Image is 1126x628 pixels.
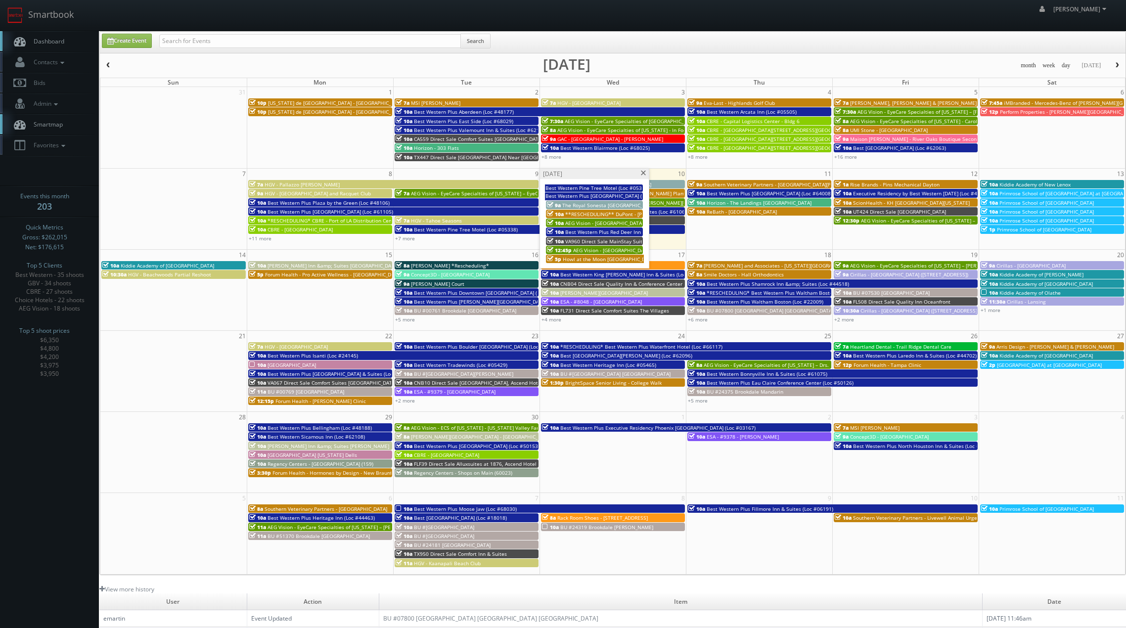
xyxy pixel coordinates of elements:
span: 10a [542,424,559,431]
span: Best [GEOGRAPHIC_DATA][PERSON_NAME] (Loc #62096) [560,352,692,359]
span: BU #00761 Brookdale [GEOGRAPHIC_DATA] [414,307,516,314]
a: +6 more [688,316,708,323]
span: *RESCHEDULING* Best Western Plus Waterfront Hotel (Loc #66117) [560,343,722,350]
span: 7a [396,217,409,224]
span: VA067 Direct Sale Comfort Suites [GEOGRAPHIC_DATA] [268,379,397,386]
a: +2 more [834,316,854,323]
span: Best Western Plus Laredo Inn & Suites (Loc #44702) [853,352,977,359]
span: 10a [542,307,559,314]
span: 12:15p [249,398,274,404]
span: Forum Health - Pro Active Wellness - [GEOGRAPHIC_DATA] [265,271,402,278]
span: Kiddie Academy of [GEOGRAPHIC_DATA] [121,262,214,269]
span: 1p [981,226,995,233]
span: 10a [542,298,559,305]
span: CNB10 Direct Sale [GEOGRAPHIC_DATA], Ascend Hotel Collection [414,379,568,386]
span: Rise Brands - Pins Mechanical Dayton [850,181,940,188]
span: Howl at the Moon [GEOGRAPHIC_DATA] [563,256,656,263]
span: CBRE - [GEOGRAPHIC_DATA] [268,226,333,233]
span: CBRE - [GEOGRAPHIC_DATA][STREET_ADDRESS][GEOGRAPHIC_DATA] [707,144,865,151]
span: 10a [396,370,412,377]
span: AEG Vision - EyeCare Specialties of [US_STATE] - In Focus Vision Center [557,127,724,134]
span: 10a [542,370,559,377]
span: AEG Vision - ECS of [US_STATE] - [US_STATE] Valley Family Eye Care [411,424,569,431]
span: BU #07530 [GEOGRAPHIC_DATA] [853,289,930,296]
span: FL508 Direct Sale Quality Inn Oceanfront [853,298,950,305]
span: Regency Centers - Shops on Main (60023) [414,469,512,476]
span: Arris Design - [PERSON_NAME] & [PERSON_NAME] [996,343,1114,350]
span: 10a [981,289,998,296]
span: 10a [835,298,852,305]
span: 10a [547,211,564,218]
span: 10a [688,135,705,142]
span: HGV - [GEOGRAPHIC_DATA] and Racquet Club [265,190,371,197]
span: 10a [688,144,705,151]
span: 7a [396,190,409,197]
span: AEG Vision - EyeCare Specialties of [GEOGRAPHIC_DATA][US_STATE] - [GEOGRAPHIC_DATA] [565,118,776,125]
span: BU #00769 [GEOGRAPHIC_DATA] [268,388,344,395]
span: 3:30p [249,469,271,476]
a: +7 more [395,235,415,242]
span: Best Western Plus [GEOGRAPHIC_DATA] (Loc #64008) [707,190,832,197]
span: Regency Centers - [GEOGRAPHIC_DATA] (159) [268,460,373,467]
span: 7:45a [981,99,1002,106]
span: 10:30a [835,307,859,314]
span: CBRE - [GEOGRAPHIC_DATA] [414,451,479,458]
span: 9a [981,343,995,350]
span: Best Western Plus Plaza by the Green (Loc #48106) [268,199,390,206]
span: Cirillas - [GEOGRAPHIC_DATA] ([STREET_ADDRESS]) [860,307,979,314]
span: 7:30a [835,108,856,115]
span: Cirillas - [GEOGRAPHIC_DATA] ([STREET_ADDRESS]) [850,271,968,278]
span: BU #[GEOGRAPHIC_DATA][PERSON_NAME] [414,370,513,377]
span: 9a [542,135,556,142]
span: 12p [981,108,998,115]
span: 9a [688,99,702,106]
button: month [1017,59,1039,72]
a: +1 more [981,307,1000,314]
span: Best Western Tradewinds (Loc #05429) [414,361,507,368]
span: 5p [547,256,561,263]
span: 10a [249,424,266,431]
span: CNB04 Direct Sale Quality Inn & Conference Center [560,280,682,287]
span: HGV - Pallazzo [PERSON_NAME] [265,181,340,188]
span: Best Western Plus East Side (Loc #68029) [414,118,513,125]
span: Horizon - The Landings [GEOGRAPHIC_DATA] [707,199,811,206]
span: Executive Residency by Best Western [DATE] (Loc #44764) [853,190,991,197]
span: AEG Vision - EyeCare Specialties of [US_STATE] – Drs. [PERSON_NAME] and [PERSON_NAME]-Ost and Ass... [704,361,995,368]
span: MSI [PERSON_NAME] [850,424,900,431]
span: CBRE - [GEOGRAPHIC_DATA][STREET_ADDRESS][GEOGRAPHIC_DATA] [707,127,865,134]
span: 10a [249,443,266,449]
span: 10p [249,108,267,115]
span: ScionHealth - KH [GEOGRAPHIC_DATA][US_STATE] [853,199,970,206]
span: Primrose School of [GEOGRAPHIC_DATA] [999,208,1094,215]
span: 10a [688,280,705,287]
span: Best Western Plus Eau Claire Conference Center (Loc #50126) [707,379,854,386]
span: Best Western Pine Tree Motel (Loc #05338) [545,184,649,191]
a: +8 more [688,153,708,160]
span: Kiddie Academy of [GEOGRAPHIC_DATA] [999,280,1093,287]
span: 10a [249,460,266,467]
span: 10a [396,144,412,151]
span: Best Western Pine Tree Motel (Loc #05338) [414,226,518,233]
span: Kiddie Academy of [GEOGRAPHIC_DATA] [999,352,1093,359]
span: ESA - #9378 - [PERSON_NAME] [707,433,779,440]
span: 10a [542,361,559,368]
span: 9a [688,181,702,188]
span: [PERSON_NAME] *Rescheduling* [411,262,489,269]
img: smartbook-logo.png [7,7,23,23]
span: 7a [249,343,263,350]
span: CA559 Direct Sale Comfort Suites [GEOGRAPHIC_DATA] [414,135,543,142]
span: AEG Vision - EyeCare Specialties of [US_STATE] – [PERSON_NAME] Eye Care [850,262,1027,269]
a: +4 more [541,316,561,323]
span: 10a [396,127,412,134]
span: 5p [249,271,264,278]
span: HGV - [GEOGRAPHIC_DATA] [557,99,621,106]
span: 10a [542,343,559,350]
span: Maison [PERSON_NAME] - River Oaks Boutique Second Shoot [850,135,995,142]
span: *RESCHEDULING* CBRE - Port of LA Distribution Center - [GEOGRAPHIC_DATA] 1 [268,217,456,224]
span: 8a [688,271,702,278]
span: 10a [249,370,266,377]
span: 10a [396,226,412,233]
span: 10a [542,280,559,287]
span: [US_STATE] de [GEOGRAPHIC_DATA] - [GEOGRAPHIC_DATA] [268,99,405,106]
span: 10a [688,433,705,440]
